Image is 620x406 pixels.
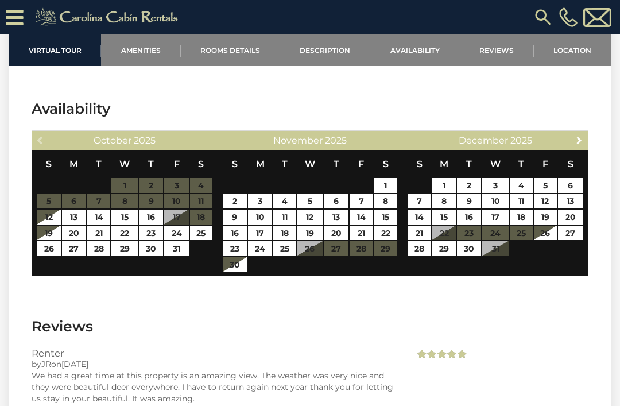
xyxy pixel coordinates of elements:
[558,226,583,241] a: 27
[223,257,247,272] a: 30
[32,316,588,337] h3: Reviews
[510,178,532,193] a: 4
[223,226,247,241] a: 16
[148,158,154,169] span: Thursday
[374,226,398,241] a: 22
[41,359,51,369] span: JR
[457,241,482,256] a: 30
[87,226,111,241] a: 21
[482,178,509,193] a: 3
[457,178,482,193] a: 2
[556,7,580,27] a: [PHONE_NUMBER]
[510,135,532,146] span: 2025
[62,226,86,241] a: 20
[190,226,212,241] a: 25
[374,194,398,209] a: 8
[350,226,373,241] a: 21
[248,226,272,241] a: 17
[324,226,348,241] a: 20
[534,226,557,241] a: 26
[119,158,130,169] span: Wednesday
[198,158,204,169] span: Saturday
[111,210,138,225] a: 15
[280,34,370,66] a: Description
[518,158,524,169] span: Thursday
[432,194,456,209] a: 8
[510,194,532,209] a: 11
[432,210,456,225] a: 15
[383,158,389,169] span: Saturday
[324,210,348,225] a: 13
[37,241,61,256] a: 26
[248,210,272,225] a: 10
[87,210,111,225] a: 14
[32,348,397,358] h3: Renter
[62,210,86,225] a: 13
[542,158,548,169] span: Friday
[37,226,61,241] a: 19
[273,241,296,256] a: 25
[457,210,482,225] a: 16
[325,135,347,146] span: 2025
[558,210,583,225] a: 20
[223,241,247,256] a: 23
[32,370,397,404] div: We had a great time at this property is an amazing view. The weather was very nice and they were ...
[534,178,557,193] a: 5
[248,194,272,209] a: 3
[273,135,323,146] span: November
[334,158,339,169] span: Thursday
[534,34,611,66] a: Location
[374,178,398,193] a: 1
[32,358,397,370] div: by on
[558,194,583,209] a: 13
[181,34,280,66] a: Rooms Details
[350,210,373,225] a: 14
[575,136,584,145] span: Next
[568,158,573,169] span: Saturday
[37,210,61,225] a: 12
[282,158,288,169] span: Tuesday
[408,194,431,209] a: 7
[324,194,348,209] a: 6
[432,241,456,256] a: 29
[297,226,323,241] a: 19
[139,241,163,256] a: 30
[139,226,163,241] a: 23
[164,226,188,241] a: 24
[466,158,472,169] span: Tuesday
[61,359,88,369] span: [DATE]
[273,210,296,225] a: 11
[232,158,238,169] span: Sunday
[408,226,431,241] a: 21
[534,210,557,225] a: 19
[62,241,86,256] a: 27
[297,194,323,209] a: 5
[223,194,247,209] a: 2
[111,226,138,241] a: 22
[482,194,509,209] a: 10
[273,226,296,241] a: 18
[408,241,431,256] a: 28
[174,158,180,169] span: Friday
[558,178,583,193] a: 6
[273,194,296,209] a: 4
[101,34,180,66] a: Amenities
[29,6,188,29] img: Khaki-logo.png
[87,241,111,256] a: 28
[305,158,315,169] span: Wednesday
[69,158,78,169] span: Monday
[482,210,509,225] a: 17
[134,135,156,146] span: 2025
[417,158,423,169] span: Sunday
[440,158,448,169] span: Monday
[459,34,533,66] a: Reviews
[9,34,101,66] a: Virtual Tour
[96,158,102,169] span: Tuesday
[408,210,431,225] a: 14
[256,158,265,169] span: Monday
[350,194,373,209] a: 7
[432,178,456,193] a: 1
[94,135,131,146] span: October
[572,133,587,147] a: Next
[164,241,188,256] a: 31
